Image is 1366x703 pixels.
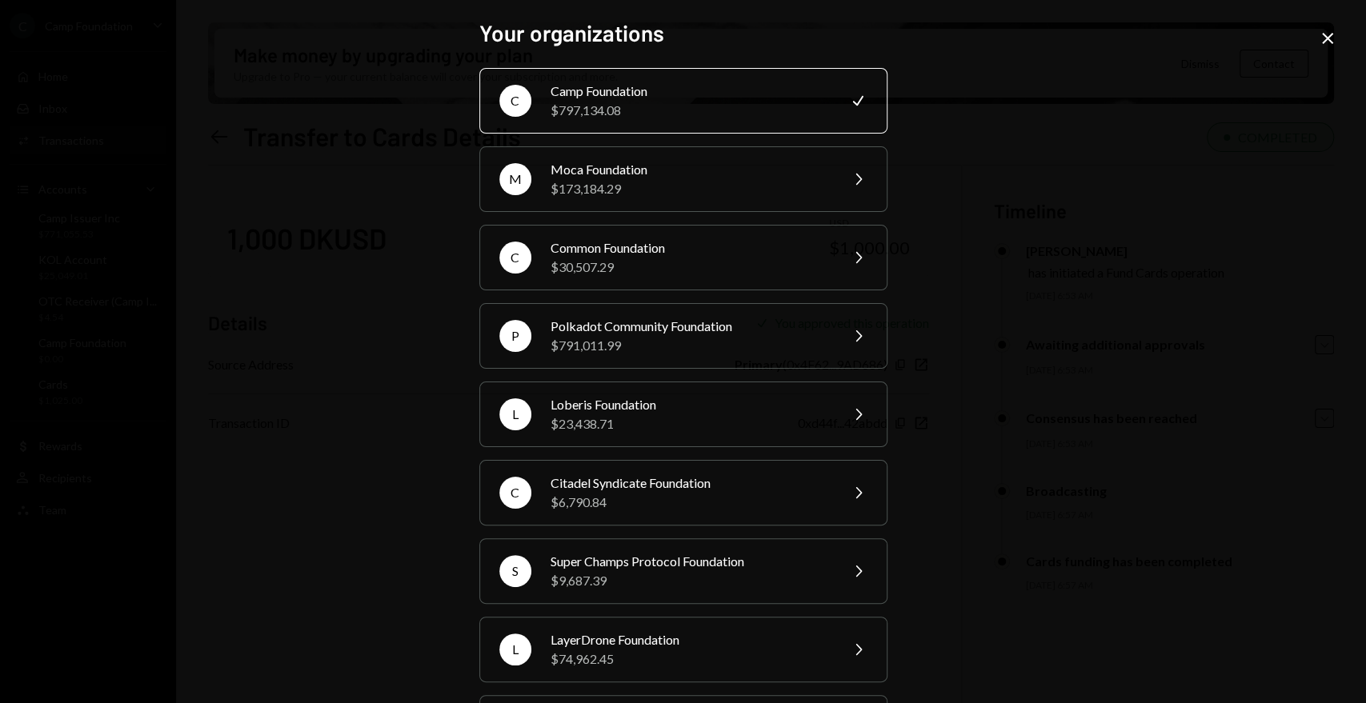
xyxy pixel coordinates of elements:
button: PPolkadot Community Foundation$791,011.99 [479,303,887,369]
div: C [499,477,531,509]
div: $23,438.71 [551,414,829,433]
button: LLoberis Foundation$23,438.71 [479,381,887,447]
div: Camp Foundation [551,82,829,101]
button: CCamp Foundation$797,134.08 [479,68,887,134]
div: P [499,320,531,352]
div: L [499,633,531,665]
div: C [499,242,531,274]
div: LayerDrone Foundation [551,630,829,649]
button: SSuper Champs Protocol Foundation$9,687.39 [479,538,887,604]
h2: Your organizations [479,18,887,49]
button: CCitadel Syndicate Foundation$6,790.84 [479,460,887,525]
div: $791,011.99 [551,336,829,355]
div: Loberis Foundation [551,395,829,414]
div: $30,507.29 [551,258,829,277]
div: C [499,85,531,117]
div: Citadel Syndicate Foundation [551,473,829,493]
div: Polkadot Community Foundation [551,317,829,336]
button: CCommon Foundation$30,507.29 [479,225,887,290]
div: $173,184.29 [551,179,829,198]
div: Common Foundation [551,238,829,258]
div: L [499,398,531,430]
div: $6,790.84 [551,493,829,512]
button: LLayerDrone Foundation$74,962.45 [479,617,887,682]
div: Moca Foundation [551,160,829,179]
div: Super Champs Protocol Foundation [551,552,829,571]
button: MMoca Foundation$173,184.29 [479,146,887,212]
div: $74,962.45 [551,649,829,669]
div: M [499,163,531,195]
div: S [499,555,531,587]
div: $9,687.39 [551,571,829,590]
div: $797,134.08 [551,101,829,120]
